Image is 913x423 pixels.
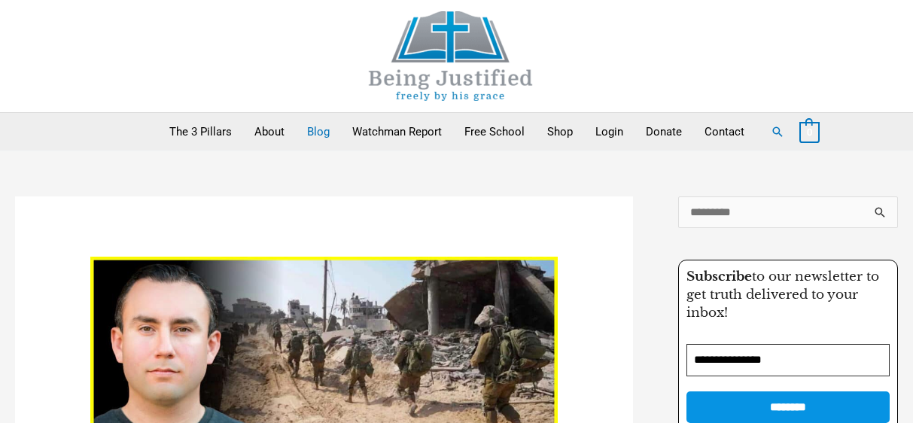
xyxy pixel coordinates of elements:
span: 0 [807,126,812,138]
a: Watchman Report [341,113,453,151]
a: Donate [635,113,693,151]
a: The 3 Pillars [158,113,243,151]
img: Being Justified [338,11,564,101]
input: Email Address * [686,344,890,376]
a: Contact [693,113,756,151]
a: Login [584,113,635,151]
nav: Primary Site Navigation [158,113,756,151]
a: Shop [536,113,584,151]
a: About [243,113,296,151]
a: Free School [453,113,536,151]
a: Search button [771,125,784,138]
strong: Subscribe [686,269,752,285]
span: to our newsletter to get truth delivered to your inbox! [686,269,879,321]
a: View Shopping Cart, empty [799,125,820,138]
a: Read: Gideon’s Chariots II begins for final Gaza push [90,380,558,394]
a: Blog [296,113,341,151]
